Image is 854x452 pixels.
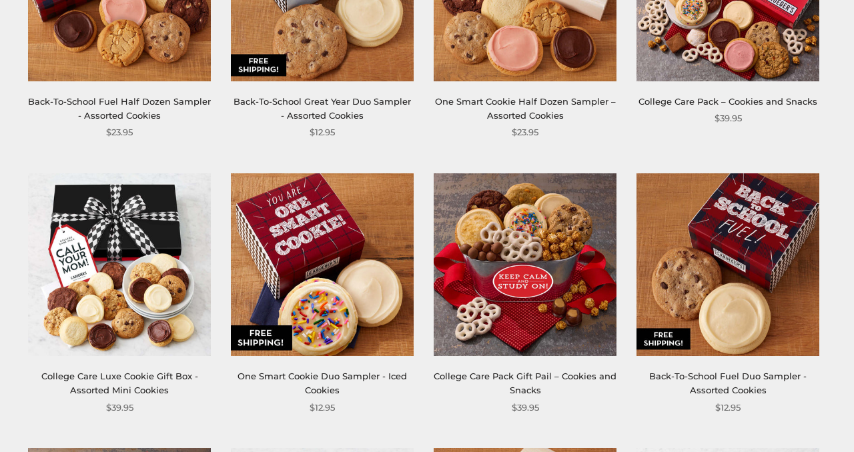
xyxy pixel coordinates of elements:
[238,371,407,395] a: One Smart Cookie Duo Sampler - Iced Cookies
[638,96,817,107] a: College Care Pack – Cookies and Snacks
[512,125,538,139] span: $23.95
[41,371,198,395] a: College Care Luxe Cookie Gift Box - Assorted Mini Cookies
[310,125,335,139] span: $12.95
[234,96,411,121] a: Back-To-School Great Year Duo Sampler - Assorted Cookies
[231,173,414,356] img: One Smart Cookie Duo Sampler - Iced Cookies
[636,173,819,356] img: Back-To-School Fuel Duo Sampler - Assorted Cookies
[434,371,616,395] a: College Care Pack Gift Pail – Cookies and Snacks
[28,96,211,121] a: Back-To-School Fuel Half Dozen Sampler - Assorted Cookies
[715,401,741,415] span: $12.95
[649,371,807,395] a: Back-To-School Fuel Duo Sampler - Assorted Cookies
[512,401,539,415] span: $39.95
[310,401,335,415] span: $12.95
[106,125,133,139] span: $23.95
[106,401,133,415] span: $39.95
[435,96,616,121] a: One Smart Cookie Half Dozen Sampler – Assorted Cookies
[715,111,742,125] span: $39.95
[434,173,616,356] img: College Care Pack Gift Pail – Cookies and Snacks
[28,173,211,356] img: College Care Luxe Cookie Gift Box - Assorted Mini Cookies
